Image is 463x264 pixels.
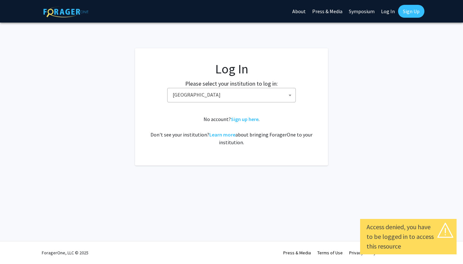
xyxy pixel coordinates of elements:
[148,61,315,77] h1: Log In
[42,241,88,264] div: ForagerOne, LLC © 2025
[209,131,235,138] a: Learn more about bringing ForagerOne to your institution
[170,88,295,101] span: Baylor University
[167,88,296,102] span: Baylor University
[185,79,278,88] label: Please select your institution to log in:
[148,115,315,146] div: No account? . Don't see your institution? about bringing ForagerOne to your institution.
[367,222,450,251] div: Access denied, you have to be logged in to access this resource
[43,6,88,17] img: ForagerOne Logo
[349,250,376,256] a: Privacy Policy
[398,5,424,18] a: Sign Up
[231,116,259,122] a: Sign up here
[283,250,311,256] a: Press & Media
[317,250,343,256] a: Terms of Use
